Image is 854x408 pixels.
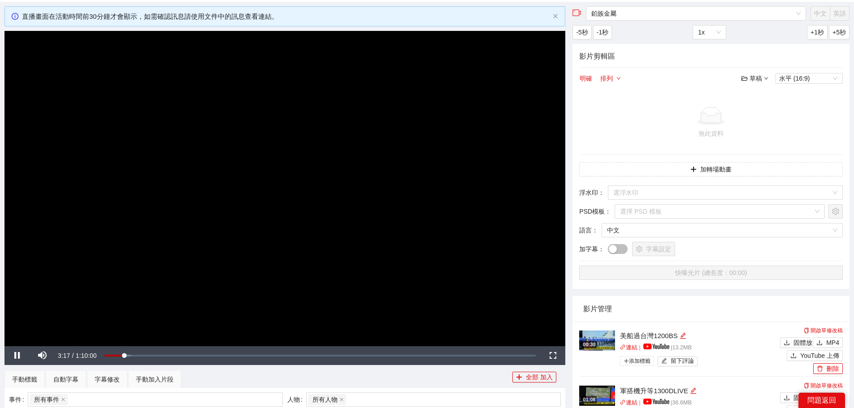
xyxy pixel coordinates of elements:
button: 加加轉場動畫 [579,162,843,176]
span: 編輯 [690,387,697,394]
font: 草稿 [750,75,762,82]
span: 中文 [607,223,837,237]
span: 1x [698,26,721,39]
button: 環境字幕設定 [632,242,675,256]
font: ： [605,208,611,215]
button: +1秒 [807,25,828,39]
font: 加字幕 [579,245,598,253]
font: 事件 [9,396,22,403]
img: 99e330f7-59b2-4c84-898b-29a21f7bf7d9.jpg [579,386,615,406]
font: PSD模板 [579,208,605,215]
font: 美船過台灣1200BS [620,332,677,339]
img: yt_logo_rgb_light.a676ea31.png [643,399,669,404]
div: 編輯 [680,331,686,341]
span: 加 [690,166,697,173]
span: 3:17 [58,352,70,359]
font: 語言 [579,227,592,234]
button: 環境 [828,204,843,219]
span: 資訊圈 [12,13,18,20]
img: 13f6bbf5-1b1f-4522-affa-b55b7c85968e.jpg [579,331,615,351]
font: 中文 [607,227,620,234]
span: 複製 [804,383,809,388]
font: 字幕修改 [95,376,120,383]
font: ： [592,227,598,234]
button: 快曝光片 (總長度：00:00) [579,266,843,280]
font: | [671,399,672,406]
span: / [72,352,74,359]
font: 英語 [833,10,846,17]
font: 36.6 [672,399,683,406]
button: 下載固體放射治療 [780,337,811,348]
div: Video Player [4,31,565,346]
button: -1秒 [593,25,612,39]
font: 無此資料 [698,130,724,137]
font: YouTube 上傳 [800,352,839,359]
a: 關聯連結 [620,399,637,406]
font: MB [683,344,692,351]
font: 直播畫面在活動時間前30分鐘才會顯示，如需確認訊息請使用文件中的訊息查看連結。 [22,13,278,20]
font: 固體放射治療 [793,339,831,346]
button: Mute [30,346,55,365]
a: 關聯連結 [620,344,637,351]
button: 上傳YouTube 上傳 [787,350,843,361]
span: 關聯 [620,399,626,405]
span: 刪除 [817,365,823,373]
font: 水平 (16:9) [779,75,810,82]
font: 留下評論 [671,358,694,364]
font: 自動字幕 [53,376,78,383]
font: 1x [698,29,705,36]
font: 人物 [287,396,300,403]
font: -1秒 [597,29,608,36]
font: -5秒 [576,29,588,36]
font: 00:30 [583,342,595,347]
button: 編輯留下評論 [658,356,698,366]
span: 關閉 [339,397,344,402]
button: 下載MP4 [813,337,843,348]
font: ： [598,245,604,253]
div: 編輯 [690,386,697,396]
span: 編輯 [661,358,667,365]
font: +1秒 [811,29,824,36]
font: 手動標籤 [12,376,37,383]
font: 排列 [600,75,613,82]
span: 下載 [816,339,823,347]
button: Fullscreen [540,346,565,365]
button: 排列向下 [600,73,621,84]
font: 浮水印 [579,189,598,196]
font: 13.2 [672,344,683,351]
span: 向下 [764,76,768,81]
button: 關閉 [553,13,558,19]
font: 刪除 [827,365,839,372]
font: +5秒 [832,29,846,36]
font: MB [683,399,692,406]
font: 固體放射治療 [793,394,831,401]
font: ： [598,189,604,196]
span: 編輯 [680,332,686,339]
button: 加全部 加入 [512,372,556,382]
font: | [639,399,640,406]
font: 明確 [580,75,592,82]
span: 下載 [784,339,790,347]
font: 問題返回 [807,396,836,404]
span: 攝影機 [572,9,581,17]
button: 刪除刪除 [813,363,843,374]
font: 軍搭機升等1300DLIVE [620,387,688,395]
font: 影片管理 [583,305,612,313]
div: Progress Bar [104,355,536,356]
span: 水平 (16:9) [779,73,839,83]
font: MP4 [826,339,839,346]
span: 資料夾打開 [741,75,748,82]
span: 1:10:00 [76,352,97,359]
font: 連結 [626,399,637,406]
button: +5秒 [829,25,850,39]
span: 加 [516,374,522,381]
font: 開啟草修改稿 [811,327,843,334]
span: 加 [624,358,629,364]
font: 開啟草修改稿 [811,382,843,389]
font: | [639,344,640,351]
font: 鉑族金屬 [591,10,616,17]
font: 添加標籤 [629,358,650,364]
span: 下載 [784,395,790,402]
img: yt_logo_rgb_light.a676ea31.png [643,344,669,349]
